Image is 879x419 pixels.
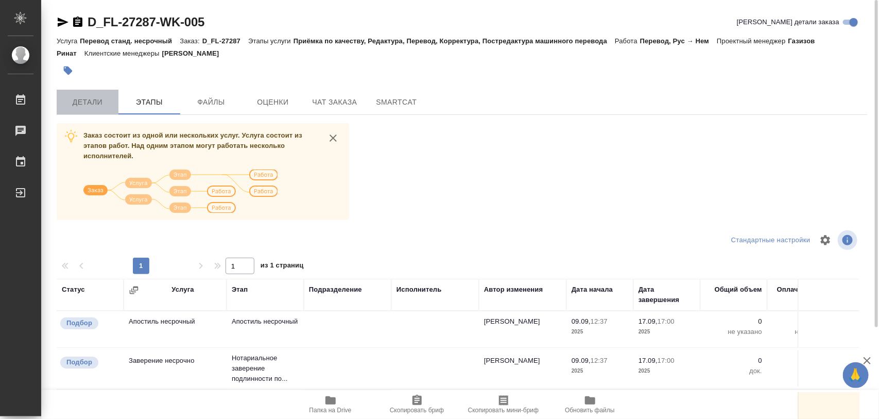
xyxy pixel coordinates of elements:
span: SmartCat [372,96,421,109]
div: Подразделение [309,284,362,295]
p: 09.09, [572,317,591,325]
div: split button [729,232,813,248]
p: не указано [705,327,762,337]
p: 2025 [572,366,628,376]
span: Детали [63,96,112,109]
p: 09.09, [572,357,591,364]
div: Автор изменения [484,284,543,295]
p: 12:37 [591,317,608,325]
p: 0 [705,356,762,366]
td: [PERSON_NAME] [479,350,566,387]
span: Настроить таблицу [813,228,838,253]
p: 0 [772,316,829,327]
p: Заказ: [180,37,202,45]
span: Обновить файлы [565,407,615,414]
button: Папка на Drive [287,390,374,419]
p: 0 [772,356,829,366]
span: Заказ состоит из одной или нескольких услуг. Услуга состоит из этапов работ. Над одним этапом мог... [83,131,302,160]
span: Файлы [186,96,236,109]
p: Апостиль несрочный [232,316,299,327]
p: 2025 [639,327,695,337]
button: Скопировать ссылку [72,16,84,28]
span: Оценки [248,96,298,109]
button: Сгруппировать [129,285,139,295]
span: Скопировать мини-бриф [468,407,539,414]
p: 17.09, [639,357,658,364]
p: Этапы услуги [248,37,294,45]
p: док. [705,366,762,376]
button: Скопировать ссылку для ЯМессенджера [57,16,69,28]
span: Чат заказа [310,96,359,109]
p: Подбор [66,357,92,367]
div: Дата завершения [639,284,695,305]
span: Этапы [125,96,174,109]
p: 17:00 [658,317,675,325]
p: Услуга [57,37,80,45]
p: Работа [615,37,640,45]
p: 17:00 [658,357,675,364]
button: Скопировать мини-бриф [460,390,547,419]
button: 🙏 [843,362,869,388]
button: Обновить файлы [547,390,633,419]
p: Перевод станд. несрочный [80,37,180,45]
div: Оплачиваемый объем [772,284,829,305]
p: Подбор [66,318,92,328]
p: 0 [705,316,762,327]
div: Статус [62,284,85,295]
p: Приёмка по качеству, Редактура, Перевод, Корректура, Постредактура машинного перевода [294,37,615,45]
p: [PERSON_NAME] [162,49,227,57]
p: не указано [772,327,829,337]
td: [PERSON_NAME] [479,311,566,347]
p: Перевод, Рус → Нем [640,37,717,45]
p: Клиентские менеджеры [84,49,162,57]
span: Посмотреть информацию [838,230,859,250]
div: Услуга [171,284,194,295]
div: Этап [232,284,248,295]
p: 17.09, [639,317,658,325]
div: Общий объем [715,284,762,295]
p: 2025 [572,327,628,337]
span: Скопировать бриф [390,407,444,414]
button: Скопировать бриф [374,390,460,419]
p: Нотариальное заверение подлинности по... [232,353,299,384]
p: док. [772,366,829,376]
span: 🙏 [847,364,865,386]
p: Проектный менеджер [717,37,788,45]
p: D_FL-27287 [202,37,248,45]
span: из 1 страниц [261,259,304,274]
td: Заверение несрочно [124,350,227,387]
span: [PERSON_NAME] детали заказа [737,17,839,27]
div: Дата начала [572,284,613,295]
span: Папка на Drive [309,407,352,414]
button: close [325,130,341,146]
a: D_FL-27287-WK-005 [88,15,204,29]
div: Исполнитель [397,284,442,295]
button: Добавить тэг [57,59,79,82]
p: 12:37 [591,357,608,364]
p: 2025 [639,366,695,376]
td: Апостиль несрочный [124,311,227,347]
